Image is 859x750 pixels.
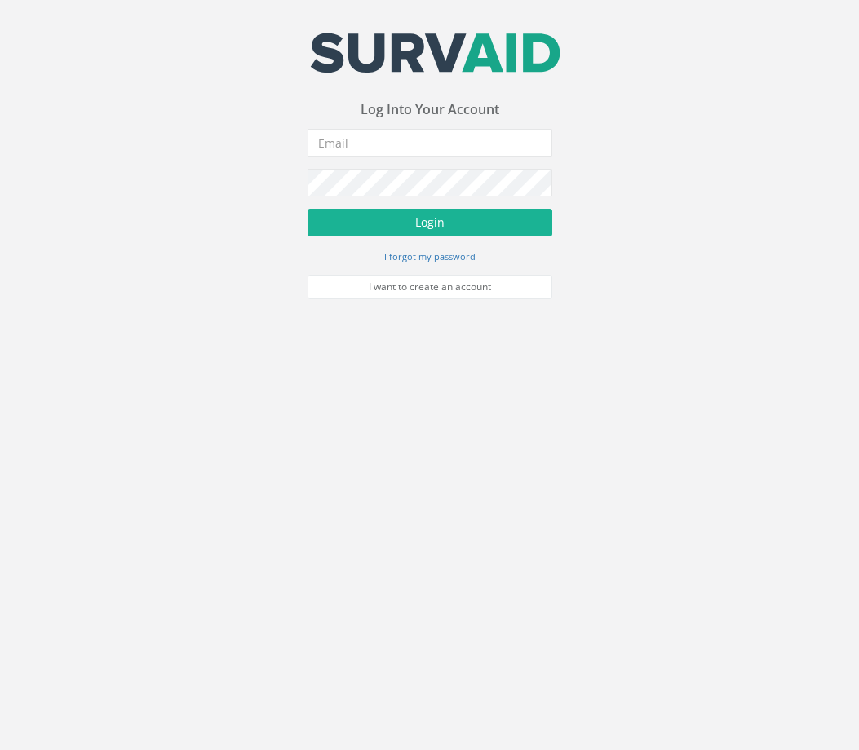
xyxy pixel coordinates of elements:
input: Email [308,129,552,157]
button: Login [308,209,552,236]
small: I forgot my password [384,250,476,262]
h3: Log Into Your Account [308,103,552,117]
a: I want to create an account [308,275,552,299]
a: I forgot my password [384,249,476,263]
